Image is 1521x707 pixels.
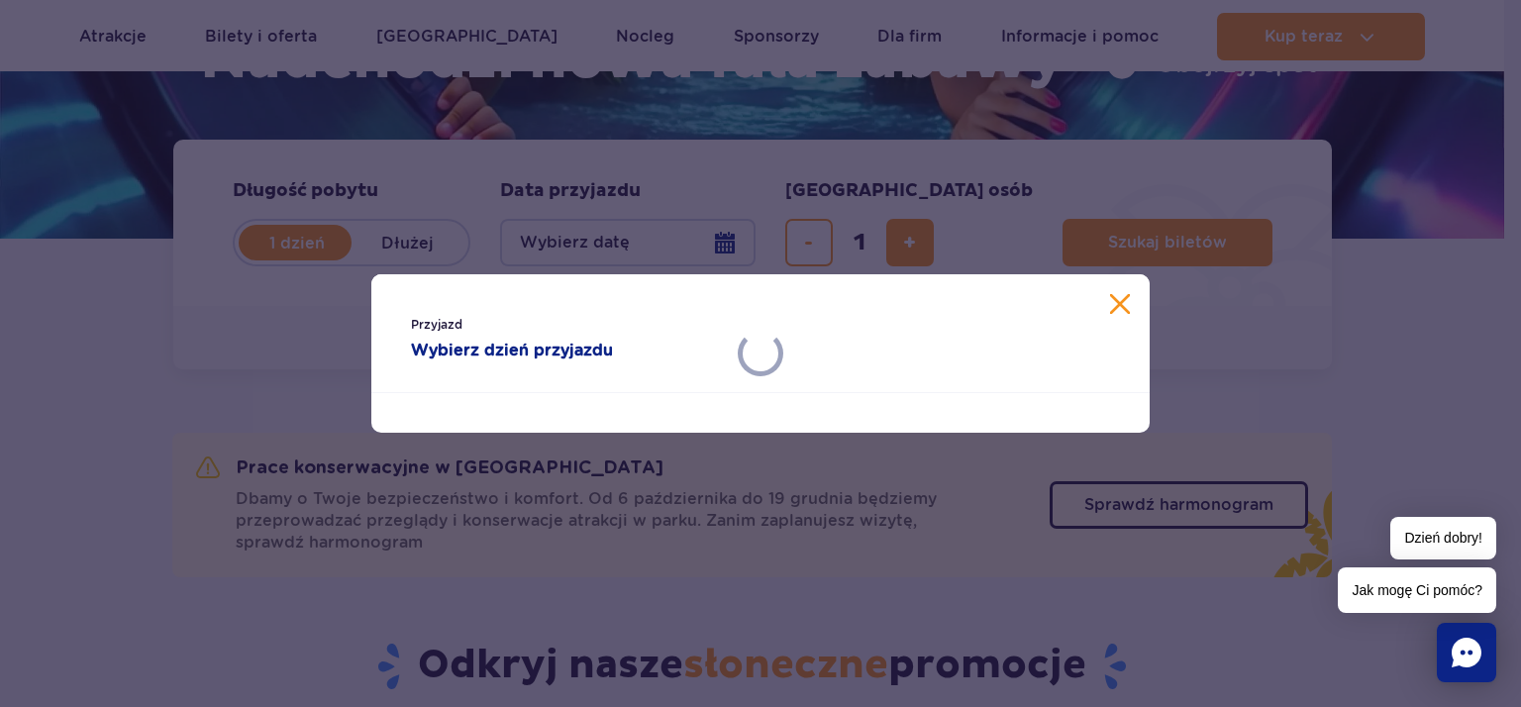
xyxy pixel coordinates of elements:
span: Jak mogę Ci pomóc? [1338,567,1496,613]
span: Przyjazd [411,315,721,335]
button: Zamknij kalendarz [1110,294,1130,314]
span: Dzień dobry! [1390,517,1496,559]
div: Chat [1437,623,1496,682]
strong: Wybierz dzień przyjazdu [411,339,721,362]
